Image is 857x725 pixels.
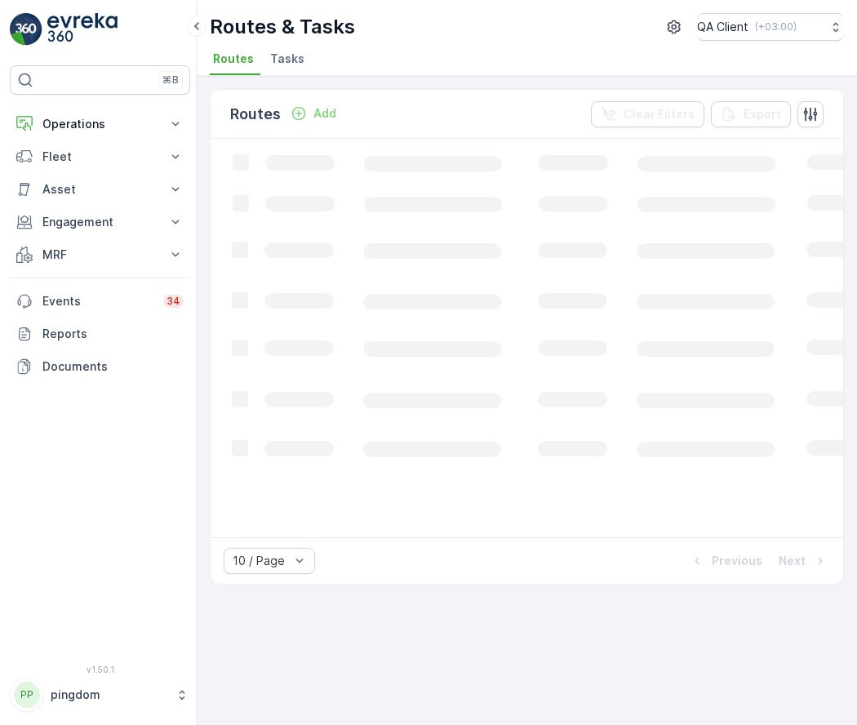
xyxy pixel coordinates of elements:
p: Documents [42,358,184,375]
p: Routes [230,103,281,126]
a: Documents [10,350,190,383]
p: MRF [42,247,158,263]
p: 34 [167,295,180,308]
p: Reports [42,326,184,342]
p: Next [779,553,806,569]
p: Routes & Tasks [210,14,355,40]
a: Events34 [10,285,190,318]
img: logo_light-DOdMpM7g.png [47,13,118,46]
p: ( +03:00 ) [755,20,797,33]
img: logo [10,13,42,46]
button: Operations [10,108,190,140]
button: Previous [687,551,764,571]
button: PPpingdom [10,678,190,712]
p: Export [744,106,781,122]
p: Clear Filters [624,106,695,122]
p: Engagement [42,214,158,230]
span: v 1.50.1 [10,665,190,674]
p: Fleet [42,149,158,165]
span: Routes [213,51,254,67]
p: Operations [42,116,158,132]
button: Add [284,104,343,123]
p: pingdom [51,687,167,703]
a: Reports [10,318,190,350]
p: ⌘B [162,73,179,87]
div: PP [14,682,40,708]
button: QA Client(+03:00) [697,13,844,41]
span: Tasks [270,51,304,67]
p: Asset [42,181,158,198]
button: Fleet [10,140,190,173]
p: Previous [712,553,762,569]
button: Asset [10,173,190,206]
button: Clear Filters [591,101,704,127]
button: Next [777,551,830,571]
button: Export [711,101,791,127]
p: Events [42,293,153,309]
button: Engagement [10,206,190,238]
p: QA Client [697,19,748,35]
p: Add [313,105,336,122]
button: MRF [10,238,190,271]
